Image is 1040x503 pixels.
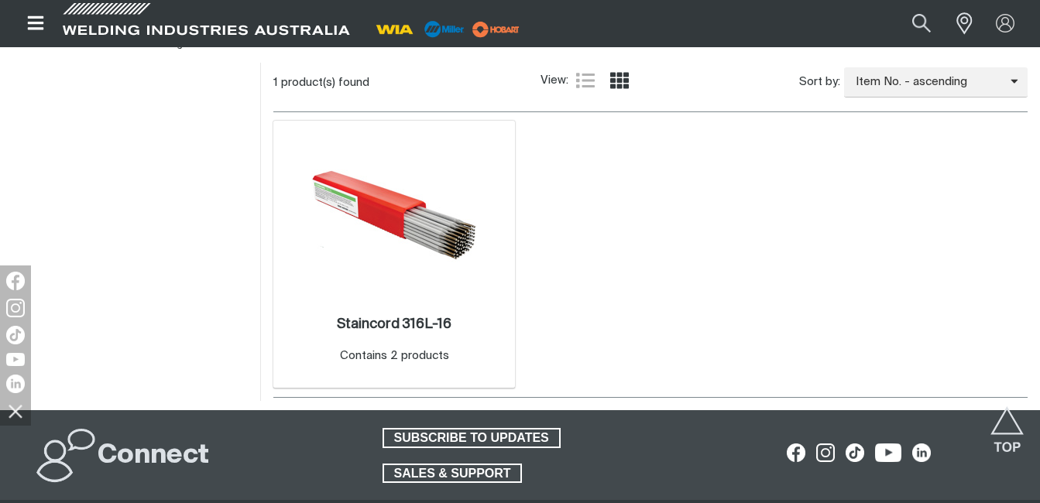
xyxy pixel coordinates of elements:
[311,132,477,298] img: Staincord 316L-16
[6,353,25,366] img: YouTube
[541,72,568,90] span: View:
[6,299,25,317] img: Instagram
[2,398,29,424] img: hide socials
[844,74,1011,91] span: Item No. - ascending
[281,77,369,88] span: product(s) found
[337,317,451,331] h2: Staincord 316L-16
[337,316,451,334] a: Staincord 316L-16
[6,272,25,290] img: Facebook
[990,406,1025,441] button: Scroll to top
[6,326,25,344] img: TikTok
[876,6,948,41] input: Product name or item number...
[6,375,25,393] img: LinkedIn
[340,347,449,365] div: Contains 2 products
[468,18,524,41] img: miller
[799,74,840,91] span: Sort by:
[384,428,559,448] span: SUBSCRIBE TO UPDATES
[273,63,1028,102] section: Product list controls
[576,71,595,90] a: List view
[384,464,521,484] span: SALES & SUPPORT
[383,464,523,484] a: SALES & SUPPORT
[383,428,561,448] a: SUBSCRIBE TO UPDATES
[273,75,541,91] div: 1
[98,439,209,473] h2: Connect
[468,23,524,35] a: miller
[895,6,948,41] button: Search products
